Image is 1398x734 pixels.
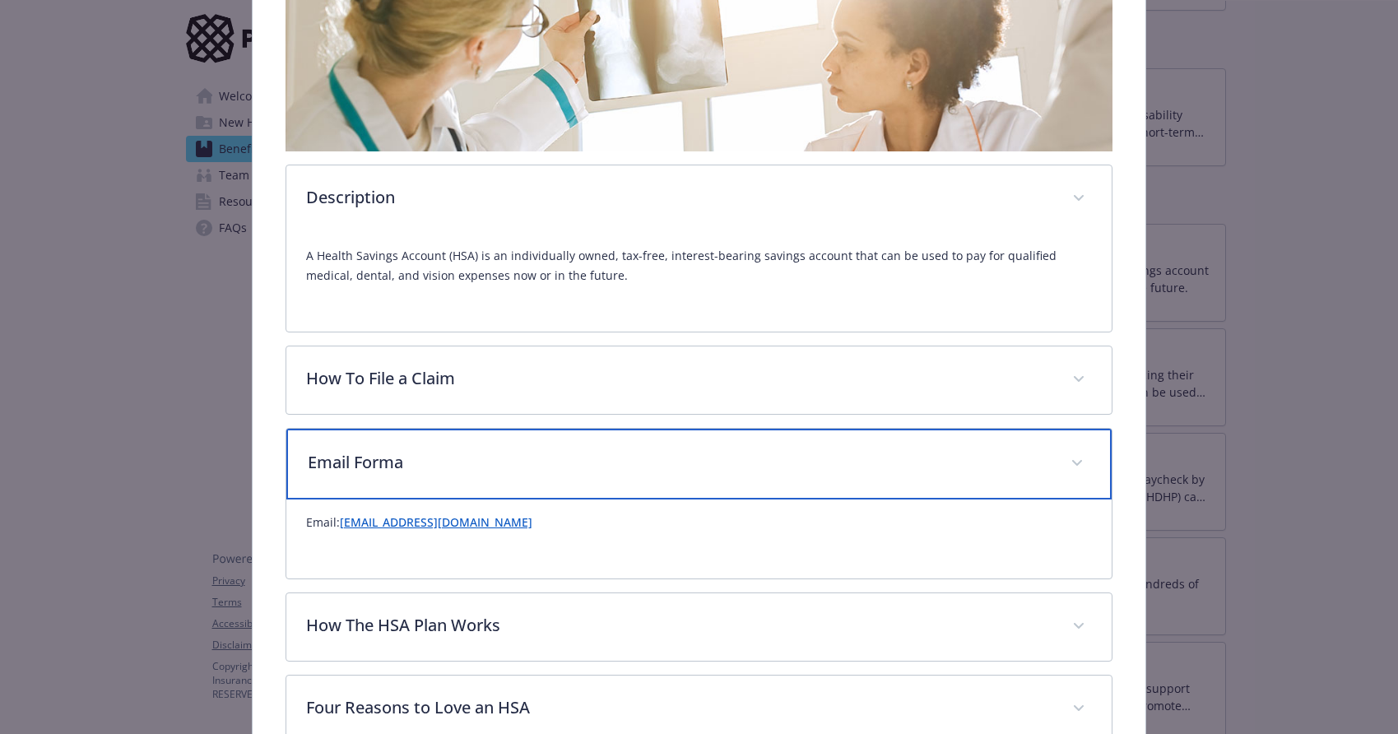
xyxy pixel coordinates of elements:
div: Email Forma [286,499,1112,578]
a: [EMAIL_ADDRESS][DOMAIN_NAME] [340,514,532,530]
p: How The HSA Plan Works [306,613,1052,638]
div: Description [286,165,1112,233]
p: Email Forma [308,450,1051,475]
p: Four Reasons to Love an HSA [306,695,1052,720]
div: Email Forma [286,429,1112,499]
div: How To File a Claim [286,346,1112,414]
p: How To File a Claim [306,366,1052,391]
p: A Health Savings Account (HSA) is an individually owned, tax-free, interest-bearing savings accou... [306,246,1092,286]
div: Description [286,233,1112,332]
p: Description [306,185,1052,210]
div: How The HSA Plan Works [286,593,1112,661]
p: Email: [306,513,1092,532]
